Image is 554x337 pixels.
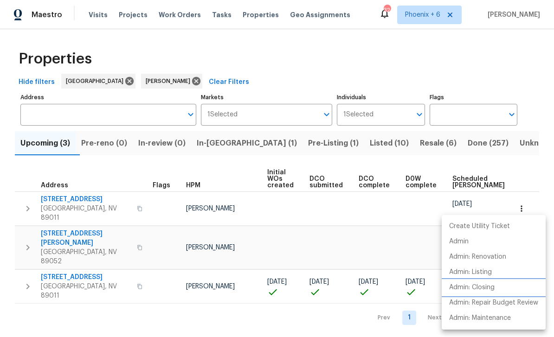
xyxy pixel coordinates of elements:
p: Admin: Listing [449,267,492,277]
p: Admin: Repair Budget Review [449,298,538,308]
p: Admin: Renovation [449,252,506,262]
p: Create Utility Ticket [449,222,510,231]
p: Admin: Closing [449,283,495,292]
p: Admin [449,237,469,247]
p: Admin: Maintenance [449,313,511,323]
